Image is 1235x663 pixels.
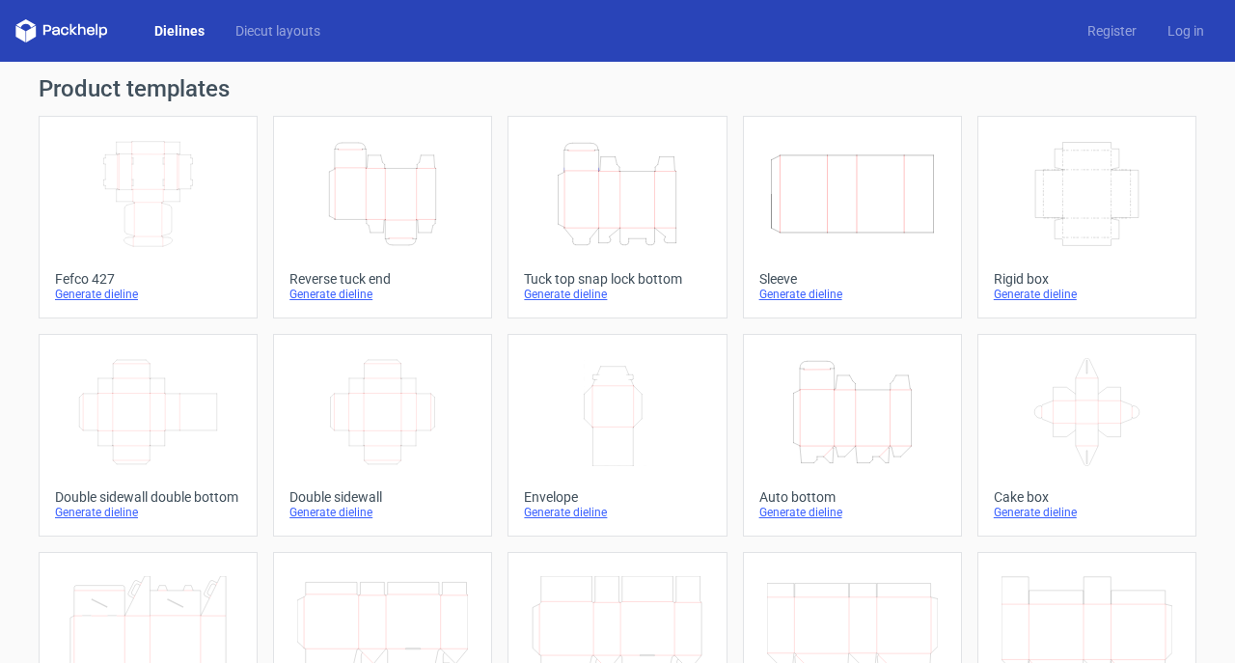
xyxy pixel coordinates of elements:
[1072,21,1152,41] a: Register
[289,489,476,505] div: Double sidewall
[289,505,476,520] div: Generate dieline
[977,116,1196,318] a: Rigid boxGenerate dieline
[977,334,1196,537] a: Cake boxGenerate dieline
[524,489,710,505] div: Envelope
[1152,21,1220,41] a: Log in
[759,287,946,302] div: Generate dieline
[524,505,710,520] div: Generate dieline
[39,116,258,318] a: Fefco 427Generate dieline
[55,287,241,302] div: Generate dieline
[759,271,946,287] div: Sleeve
[994,287,1180,302] div: Generate dieline
[508,334,727,537] a: EnvelopeGenerate dieline
[55,489,241,505] div: Double sidewall double bottom
[759,489,946,505] div: Auto bottom
[55,505,241,520] div: Generate dieline
[289,271,476,287] div: Reverse tuck end
[994,271,1180,287] div: Rigid box
[759,505,946,520] div: Generate dieline
[139,21,220,41] a: Dielines
[39,77,1196,100] h1: Product templates
[524,287,710,302] div: Generate dieline
[273,334,492,537] a: Double sidewallGenerate dieline
[273,116,492,318] a: Reverse tuck endGenerate dieline
[524,271,710,287] div: Tuck top snap lock bottom
[55,271,241,287] div: Fefco 427
[743,334,962,537] a: Auto bottomGenerate dieline
[289,287,476,302] div: Generate dieline
[994,505,1180,520] div: Generate dieline
[508,116,727,318] a: Tuck top snap lock bottomGenerate dieline
[994,489,1180,505] div: Cake box
[220,21,336,41] a: Diecut layouts
[39,334,258,537] a: Double sidewall double bottomGenerate dieline
[743,116,962,318] a: SleeveGenerate dieline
